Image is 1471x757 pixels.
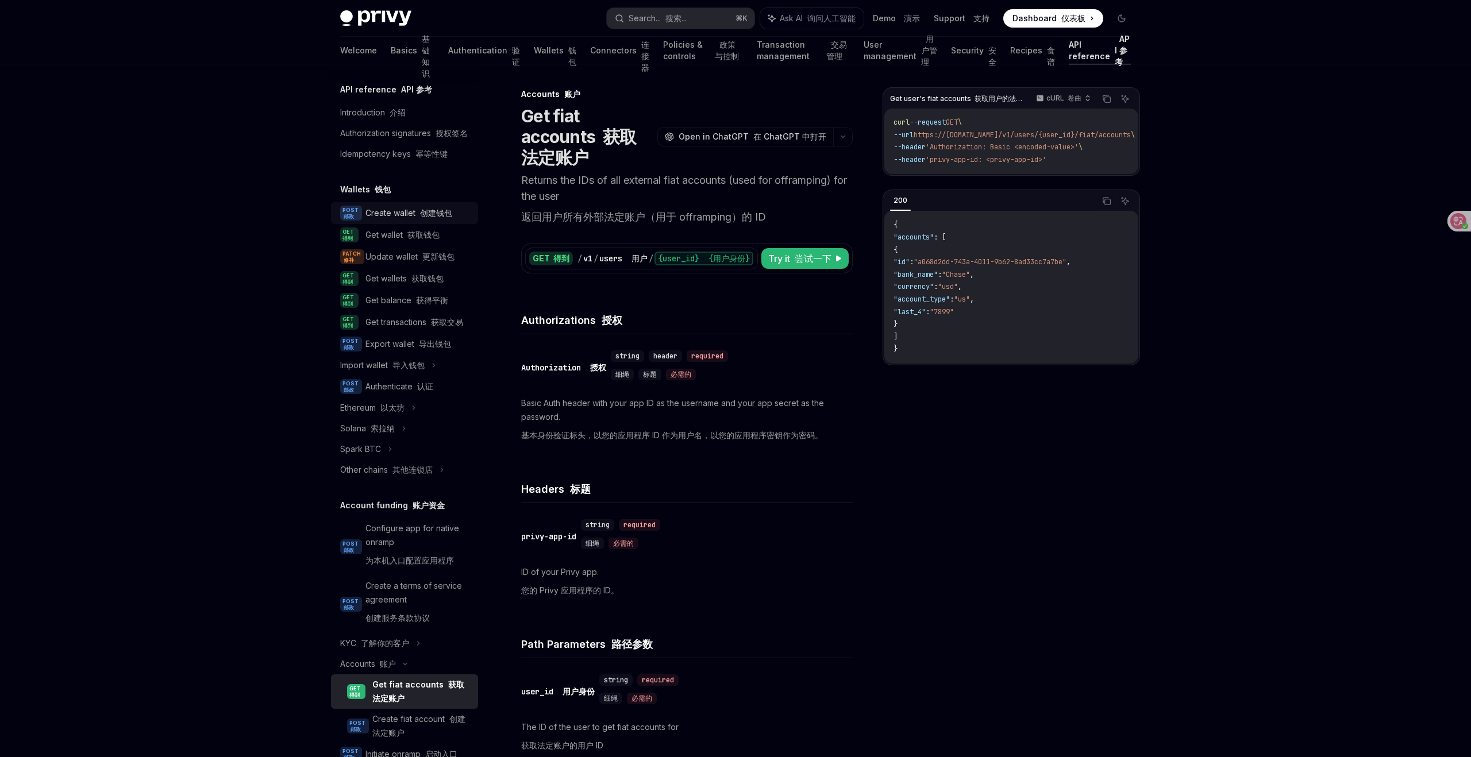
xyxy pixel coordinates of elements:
font: 获取钱包 [407,230,440,240]
span: https://[DOMAIN_NAME]/v1/users/{user_id}/fiat/accounts [914,130,1131,140]
p: cURL [1046,94,1081,103]
font: 邮政 [344,213,354,219]
span: { [894,245,898,254]
font: 演示 [904,13,920,23]
a: Policies & controls 政策与控制 [663,37,743,64]
font: 更新钱包 [422,252,455,261]
div: Create wallet [365,206,452,220]
span: GET [340,293,359,308]
span: "account_type" [894,295,950,304]
span: header [653,352,677,361]
span: GET [347,684,365,699]
p: Returns the IDs of all external fiat accounts (used for offramping) for the user [521,172,853,230]
span: Ask AI [780,13,856,24]
font: 账户资金 [413,500,445,510]
div: user_id [521,686,595,697]
font: 尝试一下 [795,253,831,264]
span: PATCH [340,249,364,264]
span: "us" [954,295,970,304]
font: 以太坊 [380,403,405,412]
span: , [970,295,974,304]
div: Search... [629,11,687,25]
font: 邮政 [344,547,354,553]
font: 得到 [553,253,569,263]
a: Recipes 食谱 [1010,37,1055,64]
div: Spark BTC [340,442,381,456]
div: Accounts [340,657,396,671]
button: Ask AI [1118,91,1133,106]
span: "last_4" [894,307,926,316]
span: 标题 [643,370,657,379]
font: 导入钱包 [392,360,425,370]
span: "a068d2dd-743a-4011-9b62-8ad33cc7a7be" [914,257,1066,267]
font: 用户身份 [563,686,595,697]
div: / [594,253,598,264]
span: POST [340,597,362,612]
font: 交易管理 [826,40,847,61]
div: Get transactions [365,315,463,329]
div: / [649,253,653,264]
font: 创建钱包 [420,208,452,218]
div: Import wallet [340,358,425,372]
font: 食谱 [1047,45,1055,67]
a: Support 支持 [934,13,989,24]
div: GET [529,252,573,265]
a: PATCH 修补Update wallet 更新钱包 [331,246,478,268]
span: : [938,270,942,279]
div: Create a terms of service agreement [365,579,471,629]
span: string [615,352,640,361]
font: 得到 [342,235,353,241]
p: ID of your Privy app. [521,565,853,602]
span: GET [340,271,359,286]
font: 邮政 [344,344,354,350]
font: 卷曲 [1068,94,1081,102]
font: 邮政 [351,726,361,732]
font: 返回用户所有外部法定账户（用于 offramping）的 ID [521,211,766,223]
a: Basics 基础知识 [391,37,434,64]
a: GET 得到Get balance 获得平衡 [331,289,478,311]
span: GET [340,227,359,242]
div: Export wallet [365,337,451,351]
div: Get fiat accounts [372,678,471,705]
font: 幂等性键 [415,149,448,159]
font: 授权 [590,362,606,373]
span: GET [946,118,958,127]
span: : [926,307,930,316]
font: 创建法定账户 [372,714,465,737]
font: 得到 [349,692,360,698]
span: : [ [934,233,946,242]
button: Search... 搜索...⌘K [607,8,755,29]
a: GET 得到Get fiat accounts 获取法定账户 [331,674,478,709]
span: Open in ChatGPT [679,131,826,142]
h4: Path Parameters [521,636,853,652]
font: 认证 [417,381,433,391]
div: KYC [340,636,409,650]
font: 钱包 [568,45,576,67]
div: Get balance [365,293,448,307]
font: 获取交易 [431,317,463,327]
font: 得到 [342,279,353,285]
font: 获得平衡 [416,295,448,305]
font: 政策与控制 [715,40,739,61]
img: dark logo [340,10,411,26]
font: 验证 [512,45,520,67]
span: Dashboard [1012,13,1085,24]
div: Configure app for native onramp [365,522,471,572]
a: Idempotency keys 幂等性键 [331,144,478,164]
a: GET 得到Get transactions 获取交易 [331,311,478,333]
a: Dashboard 仪表板 [1003,9,1103,28]
font: 创建服务条款协议 [365,613,430,623]
a: POST 邮政Create a terms of service agreement创建服务条款协议 [331,576,478,633]
div: Authorization [521,362,606,373]
h4: Authorizations [521,312,853,328]
font: 标题 [570,483,591,495]
font: 基本身份验证标头，以您的应用程序 ID 作为用户名，以您的应用程序密钥作为密码。 [521,430,823,440]
font: 邮政 [344,604,354,611]
a: POST 邮政Configure app for native onramp为本机入口配置应用程序 [331,518,478,576]
span: 细绳 [604,694,618,703]
div: Authenticate [365,380,433,393]
span: "currency" [894,282,934,291]
span: { [894,220,898,229]
span: "usd" [938,282,958,291]
span: : [950,295,954,304]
